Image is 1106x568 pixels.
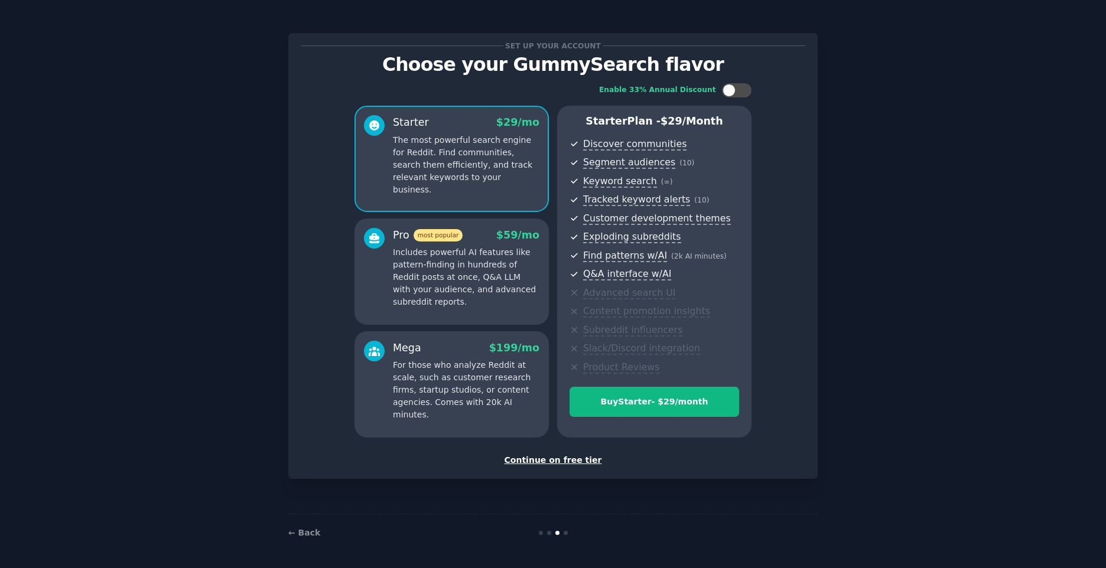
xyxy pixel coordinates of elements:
div: Enable 33% Annual Discount [599,85,716,96]
span: Segment audiences [583,156,675,169]
div: Buy Starter - $ 29 /month [570,396,739,408]
p: For those who analyze Reddit at scale, such as customer research firms, startup studios, or conte... [393,359,539,421]
span: $ 199 /mo [489,342,539,354]
p: Includes powerful AI features like pattern-finding in hundreds of Reddit posts at once, Q&A LLM w... [393,246,539,308]
a: ← Back [288,528,320,537]
p: Starter Plan - [570,114,739,129]
div: Pro [393,228,463,243]
span: Advanced search UI [583,287,675,299]
span: Find patterns w/AI [583,250,667,262]
span: Set up your account [503,40,603,52]
span: $ 29 /mo [496,116,539,128]
span: Content promotion insights [583,305,710,318]
div: Mega [393,341,421,355]
span: ( 2k AI minutes ) [671,252,727,260]
div: Starter [393,115,429,130]
button: BuyStarter- $29/month [570,387,739,417]
span: $ 59 /mo [496,229,539,241]
span: most popular [414,229,463,241]
span: Q&A interface w/AI [583,268,671,280]
p: Choose your GummySearch flavor [301,54,805,75]
span: Discover communities [583,138,687,151]
span: $ 29 /month [661,115,723,127]
span: ( ∞ ) [661,178,673,186]
span: Exploding subreddits [583,231,681,243]
span: Slack/Discord integration [583,342,700,355]
span: Customer development themes [583,213,731,225]
span: Tracked keyword alerts [583,194,690,206]
div: Continue on free tier [301,454,805,466]
p: The most powerful search engine for Reddit. Find communities, search them efficiently, and track ... [393,134,539,196]
span: Subreddit influencers [583,324,682,337]
span: ( 10 ) [679,159,694,167]
span: Keyword search [583,175,657,188]
span: Product Reviews [583,361,659,374]
span: ( 10 ) [694,196,709,204]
